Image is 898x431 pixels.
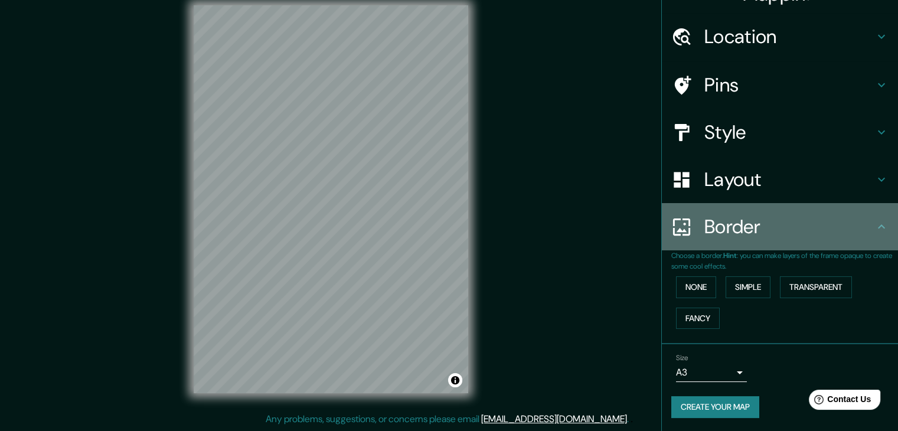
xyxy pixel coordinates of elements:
button: None [676,276,716,298]
div: Layout [662,156,898,203]
div: Location [662,13,898,60]
h4: Border [704,215,874,239]
div: . [629,412,631,426]
button: Transparent [780,276,852,298]
p: Choose a border. : you can make layers of the frame opaque to create some cool effects. [671,250,898,272]
canvas: Map [194,5,468,393]
div: Pins [662,61,898,109]
h4: Layout [704,168,874,191]
a: [EMAIL_ADDRESS][DOMAIN_NAME] [481,413,627,425]
div: A3 [676,363,747,382]
button: Fancy [676,308,720,329]
iframe: Help widget launcher [793,385,885,418]
div: Style [662,109,898,156]
button: Toggle attribution [448,373,462,387]
div: Border [662,203,898,250]
h4: Style [704,120,874,144]
h4: Pins [704,73,874,97]
button: Simple [726,276,770,298]
div: . [631,412,633,426]
b: Hint [723,251,737,260]
label: Size [676,353,688,363]
h4: Location [704,25,874,48]
button: Create your map [671,396,759,418]
p: Any problems, suggestions, or concerns please email . [266,412,629,426]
